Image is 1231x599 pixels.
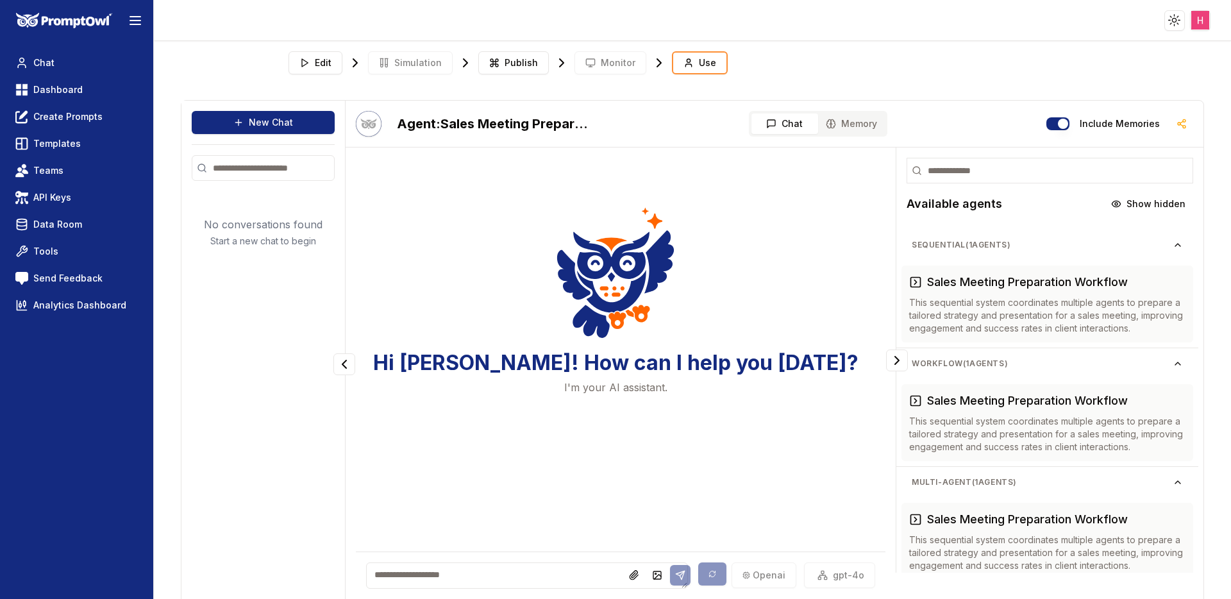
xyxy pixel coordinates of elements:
span: Edit [315,56,331,69]
span: Show hidden [1126,198,1185,210]
span: Data Room [33,218,82,231]
p: This sequential system coordinates multiple agents to prepare a tailored strategy and presentatio... [909,296,1185,335]
span: Chat [782,117,803,130]
button: Show hidden [1103,194,1193,214]
h2: Sales Meeting Preparation Workflow [397,115,589,133]
span: Templates [33,137,81,150]
label: Include memories in the messages below [1080,119,1160,128]
a: Teams [10,159,143,182]
a: Templates [10,132,143,155]
p: This sequential system coordinates multiple agents to prepare a tailored strategy and presentatio... [909,534,1185,572]
button: Talk with Hootie [356,111,381,137]
p: Start a new chat to begin [210,235,316,248]
span: multi-agent ( 1 agents) [912,477,1173,487]
span: API Keys [33,191,71,204]
button: New Chat [192,111,335,134]
p: I'm your AI assistant. [564,380,667,395]
a: Send Feedback [10,267,143,290]
h3: Sales Meeting Preparation Workflow [927,510,1128,528]
img: feedback [15,272,28,285]
button: Edit [289,51,342,74]
button: Publish [478,51,549,74]
button: Collapse panel [333,353,355,375]
img: ACg8ocJJXoBNX9W-FjmgwSseULRJykJmqCZYzqgfQpEi3YodQgNtRg=s96-c [1191,11,1210,30]
h3: Sales Meeting Preparation Workflow [927,273,1128,291]
img: Welcome Owl [557,205,674,341]
a: API Keys [10,186,143,209]
a: Create Prompts [10,105,143,128]
h2: Available agents [907,195,1002,213]
span: Teams [33,164,63,177]
p: No conversations found [204,217,322,232]
a: Data Room [10,213,143,236]
p: This sequential system coordinates multiple agents to prepare a tailored strategy and presentatio... [909,415,1185,453]
span: Create Prompts [33,110,103,123]
button: multi-agent(1agents) [901,472,1193,493]
button: workflow(1agents) [901,353,1193,374]
button: Collapse panel [886,350,908,371]
span: Publish [505,56,538,69]
button: sequential(1agents) [901,235,1193,255]
a: Dashboard [10,78,143,101]
span: workflow ( 1 agents) [912,359,1173,369]
a: Simulation [368,51,453,74]
img: PromptOwl [16,13,112,29]
span: Chat [33,56,54,69]
span: Analytics Dashboard [33,299,126,312]
span: Tools [33,245,58,258]
h3: Hi [PERSON_NAME]! How can I help you [DATE]? [373,351,858,375]
span: Send Feedback [33,272,103,285]
span: sequential ( 1 agents) [912,240,1173,250]
span: Memory [841,117,877,130]
a: Analytics Dashboard [10,294,143,317]
span: Dashboard [33,83,83,96]
a: Tools [10,240,143,263]
a: Chat [10,51,143,74]
button: Use [672,51,728,74]
h3: Sales Meeting Preparation Workflow [927,392,1128,410]
span: Use [699,56,716,69]
button: Include memories in the messages below [1046,117,1069,130]
img: Bot [356,111,381,137]
a: Monitor [574,51,646,74]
